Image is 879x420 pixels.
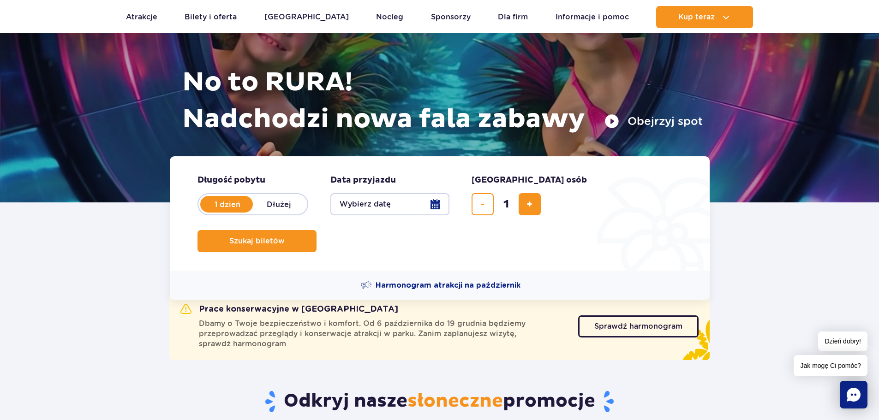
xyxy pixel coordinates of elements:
[376,6,403,28] a: Nocleg
[818,331,867,351] span: Dzień dobry!
[126,6,157,28] a: Atrakcje
[185,6,237,28] a: Bilety i oferta
[169,390,710,414] h2: Odkryj nasze promocje
[556,6,629,28] a: Informacje i pomoc
[197,175,265,186] span: Długość pobytu
[330,193,449,215] button: Wybierz datę
[253,195,305,214] label: Dłużej
[264,6,349,28] a: [GEOGRAPHIC_DATA]
[407,390,503,413] span: słoneczne
[498,6,528,28] a: Dla firm
[495,193,517,215] input: liczba biletów
[170,156,710,271] form: Planowanie wizyty w Park of Poland
[376,280,520,290] span: Harmonogram atrakcji na październik
[431,6,471,28] a: Sponsorzy
[361,280,520,291] a: Harmonogram atrakcji na październik
[678,13,715,21] span: Kup teraz
[180,304,398,315] h2: Prace konserwacyjne w [GEOGRAPHIC_DATA]
[656,6,753,28] button: Kup teraz
[472,193,494,215] button: usuń bilet
[604,114,703,129] button: Obejrzyj spot
[182,64,703,138] h1: No to RURA! Nadchodzi nowa fala zabawy
[794,355,867,376] span: Jak mogę Ci pomóc?
[594,323,682,330] span: Sprawdź harmonogram
[199,319,567,349] span: Dbamy o Twoje bezpieczeństwo i komfort. Od 6 października do 19 grudnia będziemy przeprowadzać pr...
[519,193,541,215] button: dodaj bilet
[201,195,254,214] label: 1 dzień
[330,175,396,186] span: Data przyjazdu
[472,175,587,186] span: [GEOGRAPHIC_DATA] osób
[840,381,867,408] div: Chat
[197,230,317,252] button: Szukaj biletów
[578,315,699,337] a: Sprawdź harmonogram
[229,237,285,245] span: Szukaj biletów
